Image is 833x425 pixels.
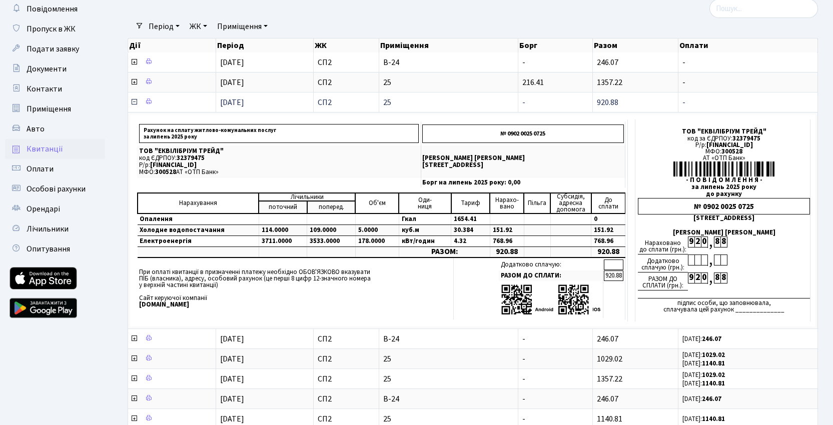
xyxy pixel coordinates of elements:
[379,38,518,52] th: Приміщення
[701,272,707,283] div: 0
[597,77,622,88] span: 1357.22
[597,97,618,108] span: 920.88
[604,270,623,281] td: 920.88
[383,335,514,343] span: В-24
[139,162,419,168] p: Р/р:
[682,98,813,106] span: -
[383,78,514,86] span: 25
[732,134,760,143] span: 32379475
[5,199,105,219] a: Орендарі
[702,394,721,403] b: 246.07
[399,193,451,213] td: Оди- ниця
[451,213,490,225] td: 1654.41
[27,143,63,154] span: Квитанції
[490,236,524,247] td: 768.96
[638,128,810,135] div: ТОВ "ЕКВІЛІБРІУМ ТРЕЙД"
[220,97,244,108] span: [DATE]
[177,153,205,162] span: 32379475
[307,201,355,213] td: поперед.
[422,124,624,143] p: № 0902 0025 0725
[490,225,524,236] td: 151.92
[220,333,244,344] span: [DATE]
[399,247,490,257] td: РАЗОМ:
[5,119,105,139] a: Авто
[259,201,307,213] td: поточний
[307,225,355,236] td: 109.0000
[638,155,810,161] div: АТ «ОТП Банк»
[318,375,375,383] span: СП2
[451,236,490,247] td: 4.32
[702,414,725,423] b: 1140.81
[27,23,76,34] span: Пропуск в ЖК
[383,415,514,423] span: 25
[638,198,810,214] div: № 0902 0025 0725
[27,83,62,94] span: Контакти
[318,355,375,363] span: СП2
[682,350,725,359] small: [DATE]:
[597,413,622,424] span: 1140.81
[682,334,721,343] small: [DATE]:
[714,236,720,247] div: 8
[27,123,45,134] span: Авто
[5,239,105,259] a: Опитування
[27,163,54,174] span: Оплати
[139,124,419,143] p: Рахунок на сплату житлово-комунальних послуг за липень 2025 року
[522,393,525,404] span: -
[597,333,618,344] span: 246.07
[5,219,105,239] a: Лічильники
[638,229,810,236] div: [PERSON_NAME] [PERSON_NAME]
[383,58,514,66] span: В-24
[27,203,60,214] span: Орендарі
[145,18,184,35] a: Період
[213,18,272,35] a: Приміщення
[318,78,375,86] span: СП2
[399,225,451,236] td: куб.м
[591,247,625,257] td: 920.88
[307,236,355,247] td: 3533.0000
[682,379,725,388] small: [DATE]:
[27,3,78,14] span: Повідомлення
[138,193,259,213] td: Нарахування
[139,300,189,309] b: [DOMAIN_NAME]
[638,184,810,190] div: за липень 2025 року
[5,19,105,39] a: Пропуск в ЖК
[314,38,379,52] th: ЖК
[591,213,625,225] td: 0
[706,140,753,149] span: [FINANCIAL_ID]
[499,259,603,270] td: Додатково сплачую:
[422,155,624,161] p: [PERSON_NAME] [PERSON_NAME]
[259,236,307,247] td: 3711.0000
[522,57,525,68] span: -
[638,236,688,254] div: Нараховано до сплати (грн.):
[139,148,419,154] p: ТОВ "ЕКВІЛІБРІУМ ТРЕЙД"
[5,79,105,99] a: Контакти
[499,270,603,281] td: РАЗОМ ДО СПЛАТИ:
[707,236,714,248] div: ,
[220,393,244,404] span: [DATE]
[383,98,514,106] span: 25
[27,223,69,234] span: Лічильники
[688,272,694,283] div: 9
[524,193,550,213] td: Пільга
[707,272,714,284] div: ,
[220,413,244,424] span: [DATE]
[597,393,618,404] span: 246.07
[318,98,375,106] span: СП2
[138,225,259,236] td: Холодне водопостачання
[522,97,525,108] span: -
[318,335,375,343] span: СП2
[714,272,720,283] div: 8
[5,59,105,79] a: Документи
[591,193,625,213] td: До cплати
[128,38,216,52] th: Дії
[259,225,307,236] td: 114.0000
[186,18,211,35] a: ЖК
[451,193,490,213] td: Тариф
[220,373,244,384] span: [DATE]
[702,370,725,379] b: 1029.02
[490,193,524,213] td: Нарахо- вано
[522,353,525,364] span: -
[682,394,721,403] small: [DATE]:
[5,179,105,199] a: Особові рахунки
[720,272,727,283] div: 8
